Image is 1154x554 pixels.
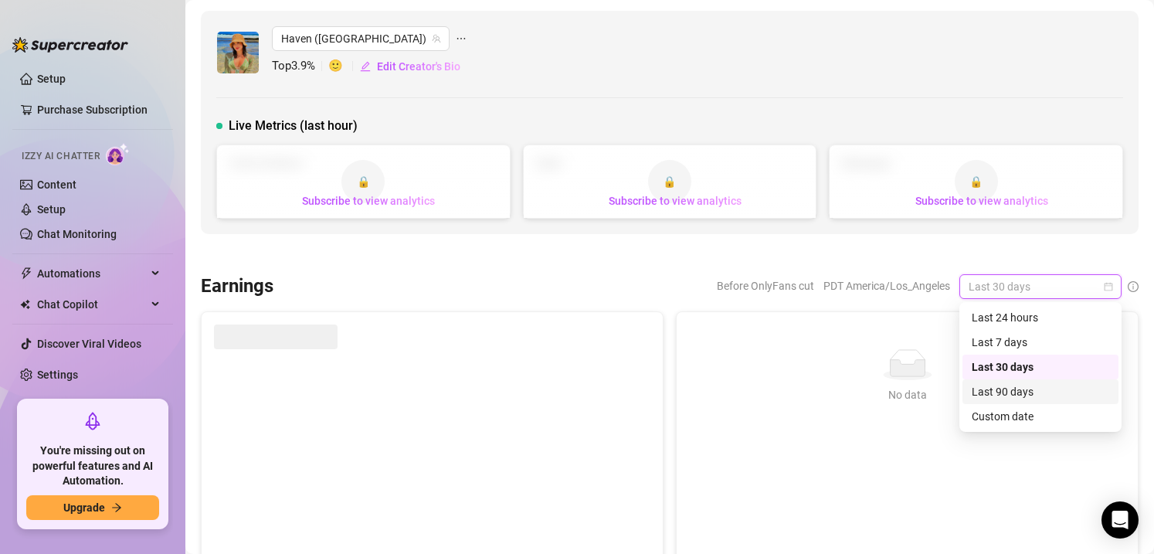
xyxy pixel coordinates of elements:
span: 🙂 [328,57,359,76]
div: No data [695,386,1119,403]
span: Haven (tshavenrose) [281,27,440,50]
span: You're missing out on powerful features and AI Automation. [26,444,159,489]
span: info-circle [1128,281,1139,292]
span: team [432,34,441,43]
button: Subscribe to view analytics [596,189,754,213]
span: Live Metrics (last hour) [229,117,358,135]
div: Last 30 days [972,359,1109,376]
span: Edit Creator's Bio [377,60,460,73]
img: AI Chatter [106,143,130,165]
span: Top 3.9 % [272,57,328,76]
span: ellipsis [456,26,467,51]
span: Last 30 days [969,275,1112,298]
span: PDT America/Los_Angeles [823,274,950,297]
div: Custom date [972,408,1109,425]
button: Subscribe to view analytics [290,189,447,213]
span: Subscribe to view analytics [609,195,742,207]
span: Before OnlyFans cut [717,274,814,297]
a: Setup [37,73,66,85]
div: Custom date [962,404,1118,429]
div: Last 90 days [962,379,1118,404]
div: Last 30 days [962,355,1118,379]
span: Automations [37,261,147,286]
div: Last 90 days [972,383,1109,400]
span: rocket [83,412,102,430]
button: Subscribe to view analytics [903,189,1061,213]
a: Purchase Subscription [37,97,161,122]
span: Izzy AI Chatter [22,149,100,164]
a: Chat Monitoring [37,228,117,240]
button: Edit Creator's Bio [359,54,461,79]
span: thunderbolt [20,267,32,280]
span: Subscribe to view analytics [915,195,1048,207]
span: Upgrade [63,501,105,514]
div: 🔒 [341,160,385,203]
div: Last 24 hours [972,309,1109,326]
a: Discover Viral Videos [37,338,141,350]
div: 🔒 [648,160,691,203]
span: Subscribe to view analytics [302,195,435,207]
img: Haven (@tshavenrose) [217,32,259,73]
div: Open Intercom Messenger [1101,501,1139,539]
div: Last 24 hours [962,305,1118,330]
button: Upgradearrow-right [26,495,159,520]
img: Chat Copilot [20,299,30,310]
h3: Earnings [201,274,273,299]
span: Chat Copilot [37,292,147,317]
img: logo-BBDzfeDw.svg [12,37,128,53]
div: Last 7 days [962,330,1118,355]
div: 🔒 [955,160,998,203]
span: edit [360,61,371,72]
a: Setup [37,203,66,216]
span: arrow-right [111,502,122,513]
span: calendar [1104,282,1113,291]
a: Settings [37,369,78,381]
div: Last 7 days [972,334,1109,351]
a: Content [37,178,76,191]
